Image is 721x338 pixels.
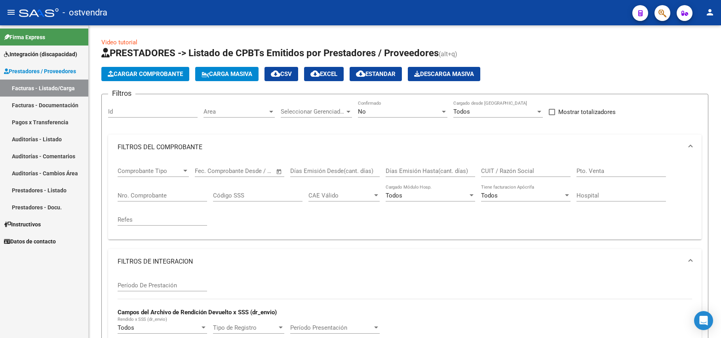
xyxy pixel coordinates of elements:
span: CAE Válido [308,192,373,199]
span: - ostvendra [63,4,107,21]
a: Video tutorial [101,39,137,46]
strong: Campos del Archivo de Rendición Devuelto x SSS (dr_envio) [118,309,277,316]
span: Seleccionar Gerenciador [281,108,345,115]
span: Datos de contacto [4,237,56,246]
input: End date [228,167,266,175]
span: Todos [453,108,470,115]
span: Instructivos [4,220,41,229]
span: Tipo de Registro [213,324,277,331]
mat-icon: cloud_download [310,69,320,78]
mat-icon: person [705,8,715,17]
span: Firma Express [4,33,45,42]
button: EXCEL [304,67,344,81]
button: Descarga Masiva [408,67,480,81]
span: Descarga Masiva [414,70,474,78]
span: Area [204,108,268,115]
span: Comprobante Tipo [118,167,182,175]
span: No [358,108,366,115]
span: PRESTADORES -> Listado de CPBTs Emitidos por Prestadores / Proveedores [101,47,439,59]
span: Todos [386,192,402,199]
button: Open calendar [275,167,284,176]
span: Prestadores / Proveedores [4,67,76,76]
span: Período Presentación [290,324,373,331]
span: EXCEL [310,70,337,78]
mat-panel-title: FILTROS DE INTEGRACION [118,257,683,266]
div: Open Intercom Messenger [694,311,713,330]
span: Integración (discapacidad) [4,50,77,59]
mat-panel-title: FILTROS DEL COMPROBANTE [118,143,683,152]
button: CSV [264,67,298,81]
span: Cargar Comprobante [108,70,183,78]
span: Mostrar totalizadores [558,107,616,117]
h3: Filtros [108,88,135,99]
button: Carga Masiva [195,67,259,81]
span: Carga Masiva [202,70,252,78]
button: Estandar [350,67,402,81]
app-download-masive: Descarga masiva de comprobantes (adjuntos) [408,67,480,81]
mat-icon: cloud_download [356,69,365,78]
span: Todos [481,192,498,199]
div: FILTROS DEL COMPROBANTE [108,160,702,239]
mat-expansion-panel-header: FILTROS DE INTEGRACION [108,249,702,274]
mat-icon: cloud_download [271,69,280,78]
button: Cargar Comprobante [101,67,189,81]
span: (alt+q) [439,50,457,58]
mat-icon: menu [6,8,16,17]
span: Todos [118,324,134,331]
input: Start date [195,167,221,175]
span: CSV [271,70,292,78]
mat-expansion-panel-header: FILTROS DEL COMPROBANTE [108,135,702,160]
span: Estandar [356,70,396,78]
